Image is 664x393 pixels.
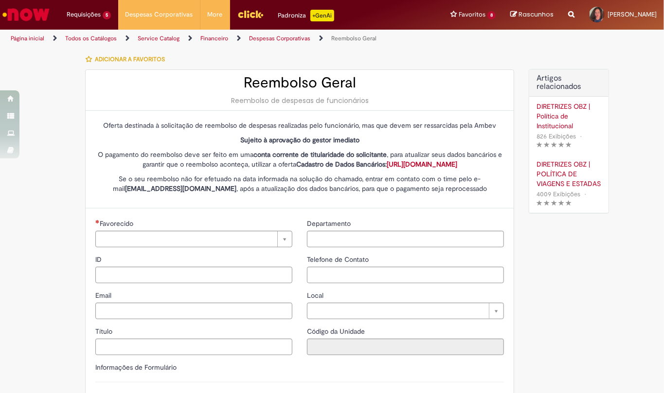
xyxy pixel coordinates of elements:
[307,267,504,283] input: Telefone de Contato
[95,363,177,372] label: Informações de Formulário
[307,219,353,228] span: Departamento
[95,220,100,223] span: Necessários
[7,30,435,48] ul: Trilhas de página
[331,34,377,42] a: Reembolso Geral
[95,96,504,105] div: Reembolso de despesas de funcionários
[85,49,170,69] button: Adicionar a Favoritos
[307,303,504,319] a: Limpar campo Local
[307,231,504,247] input: Departamento
[103,11,111,19] span: 5
[307,291,325,300] span: Local
[537,74,601,91] h3: Artigos relacionados
[296,160,457,169] strong: Cadastro de Dados Bancários:
[487,11,496,19] span: 8
[95,339,292,355] input: Título
[240,136,359,144] strong: Sujeito à aprovação do gestor imediato
[95,120,504,130] p: Oferta destinada à solicitação de reembolso de despesas realizadas pelo funcionário, mas que deve...
[310,10,334,21] p: +GenAi
[200,34,228,42] a: Financeiro
[537,190,580,198] span: 4009 Exibições
[138,34,179,42] a: Service Catalog
[537,102,601,131] a: DIRETRIZES OBZ | Política de Institucional
[95,327,114,336] span: Título
[307,339,504,355] input: Código da Unidade
[95,303,292,319] input: Email
[537,159,601,188] a: DIRETRIZES OBZ | POLÍTICA DE VIAGENS E ESTADAS
[253,150,387,159] strong: conta corrente de titularidade do solicitante
[537,132,576,140] span: 826 Exibições
[11,34,44,42] a: Página inicial
[95,150,504,169] p: O pagamento do reembolso deve ser feito em uma , para atualizar seus dados bancários e garantir q...
[126,10,193,19] span: Despesas Corporativas
[249,34,310,42] a: Despesas Corporativas
[307,326,367,336] label: Somente leitura - Código da Unidade
[608,10,657,18] span: [PERSON_NAME]
[578,130,584,143] span: •
[519,10,554,19] span: Rascunhos
[278,10,334,21] div: Padroniza
[65,34,117,42] a: Todos os Catálogos
[95,174,504,193] p: Se o seu reembolso não for efetuado na data informada na solução do chamado, entrar em contato co...
[208,10,223,19] span: More
[95,267,292,283] input: ID
[387,160,457,169] a: [URL][DOMAIN_NAME]
[1,5,51,24] img: ServiceNow
[95,55,165,63] span: Adicionar a Favoritos
[510,10,554,19] a: Rascunhos
[95,255,104,264] span: ID
[459,10,485,19] span: Favoritos
[307,327,367,336] span: Somente leitura - Código da Unidade
[307,255,371,264] span: Telefone de Contato
[100,219,135,228] span: Necessários - Favorecido
[95,75,504,91] h2: Reembolso Geral
[125,184,236,193] strong: [EMAIL_ADDRESS][DOMAIN_NAME]
[95,231,292,247] a: Limpar campo Favorecido
[582,188,588,201] span: •
[67,10,101,19] span: Requisições
[95,291,113,300] span: Email
[237,7,264,21] img: click_logo_yellow_360x200.png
